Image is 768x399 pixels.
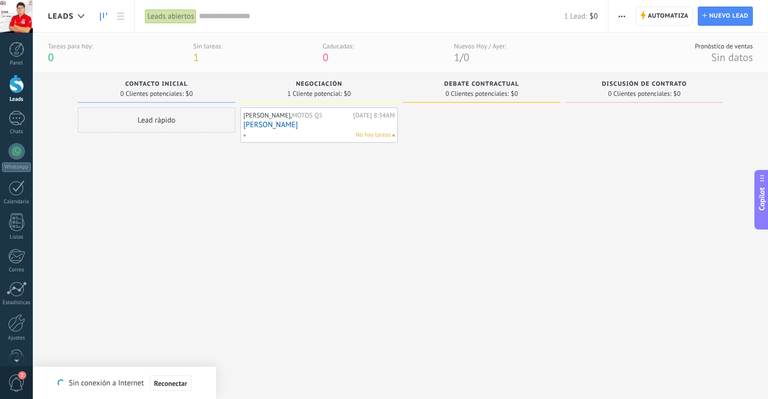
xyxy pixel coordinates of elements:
[711,50,753,64] span: Sin datos
[2,60,31,67] div: Panel
[698,7,753,26] a: Nuevo lead
[243,121,395,129] a: [PERSON_NAME]
[292,111,322,120] span: MOTOS Q5
[154,380,187,387] span: Reconectar
[757,187,767,210] span: Copilot
[695,42,753,50] div: Pronóstico de ventas
[353,111,395,120] div: [DATE] 8:34AM
[392,134,395,137] span: No hay nada asignado
[18,371,26,379] span: 2
[2,300,31,306] div: Estadísticas
[125,81,188,88] span: Contacto inicial
[95,7,112,26] a: Leads
[287,91,342,97] span: 1 Cliente potencial:
[454,42,506,50] div: Nuevos Hoy / Ayer:
[2,335,31,341] div: Ajustes
[48,12,74,21] span: Leads
[48,50,54,64] span: 0
[445,91,508,97] span: 0 Clientes potenciales:
[564,12,587,21] span: 1 Lead:
[243,111,351,120] div: [PERSON_NAME],
[323,50,328,64] span: 0
[48,42,93,50] div: Tareas para hoy:
[323,42,354,50] div: Caducadas:
[83,81,230,89] div: Contacto inicial
[355,131,391,140] span: No hay tareas
[2,234,31,241] div: Listas
[590,12,598,21] span: $0
[648,7,689,25] span: Automatiza
[150,375,191,391] button: Reconectar
[193,50,199,64] span: 1
[464,50,469,64] span: 0
[602,81,687,88] span: Discusión de contrato
[78,107,235,133] div: Lead rápido
[145,9,196,24] div: Leads abiertos
[193,42,223,50] div: Sin tareas:
[571,81,718,89] div: Discusión de contrato
[444,81,519,88] span: Debate contractual
[454,50,459,64] span: 1
[245,81,393,89] div: Negociación
[296,81,342,88] span: Negociación
[636,7,693,26] a: Automatiza
[608,91,671,97] span: 0 Clientes potenciales:
[2,199,31,205] div: Calendario
[112,7,129,26] a: Lista
[58,375,191,391] div: Sin conexión a Internet
[344,91,351,97] span: $0
[615,7,629,26] button: Más
[674,91,681,97] span: $0
[408,81,555,89] div: Debate contractual
[2,129,31,135] div: Chats
[120,91,183,97] span: 0 Clientes potenciales:
[2,267,31,273] div: Correo
[2,96,31,103] div: Leads
[186,91,193,97] span: $0
[709,7,748,25] span: Nuevo lead
[460,50,464,64] span: /
[2,162,31,172] div: WhatsApp
[511,91,518,97] span: $0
